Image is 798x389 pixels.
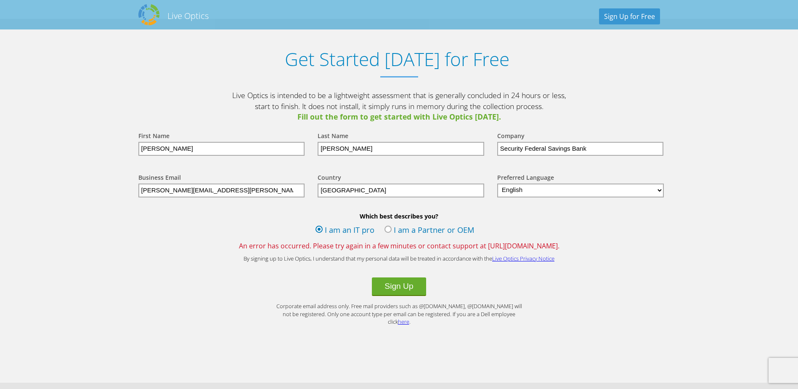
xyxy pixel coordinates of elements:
label: Last Name [318,132,348,142]
input: Start typing to search for a country [318,184,484,197]
button: Sign Up [372,277,426,296]
label: Country [318,173,341,184]
label: Company [497,132,525,142]
a: here [398,318,409,325]
label: Business Email [138,173,181,184]
label: Preferred Language [497,173,554,184]
p: By signing up to Live Optics, I understand that my personal data will be treated in accordance wi... [231,255,567,263]
label: First Name [138,132,170,142]
span: Fill out the form to get started with Live Optics [DATE]. [231,112,567,123]
p: Live Optics is intended to be a lightweight assessment that is generally concluded in 24 hours or... [231,90,567,123]
label: I am a Partner or OEM [384,224,475,237]
span: An error has occurred. Please try again in a few minutes or contact support at [URL][DOMAIN_NAME]. [130,241,668,250]
img: Dell Dpack [138,4,159,25]
p: Corporate email address only. Free mail providers such as @[DOMAIN_NAME], @[DOMAIN_NAME] will not... [273,302,525,326]
a: Live Optics Privacy Notice [492,255,554,262]
a: Sign Up for Free [599,8,660,24]
label: I am an IT pro [315,224,374,237]
h2: Live Optics [167,10,209,21]
h1: Get Started [DATE] for Free [130,48,664,70]
b: Which best describes you? [130,212,668,220]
